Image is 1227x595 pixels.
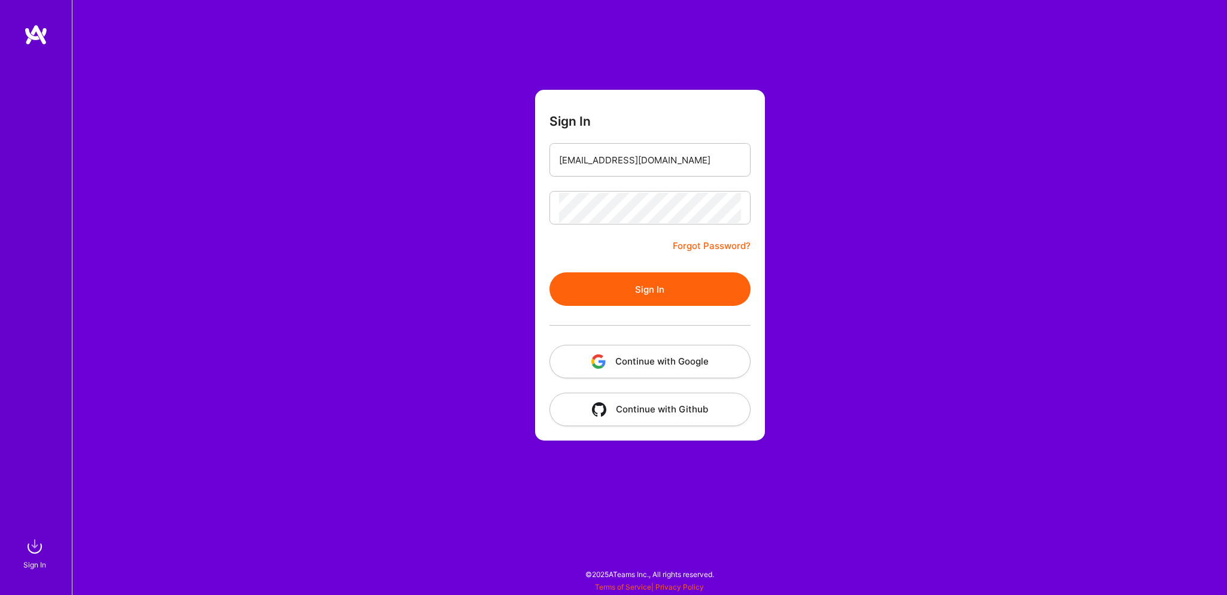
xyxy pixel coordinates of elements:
[23,535,47,558] img: sign in
[549,345,751,378] button: Continue with Google
[549,393,751,426] button: Continue with Github
[655,582,704,591] a: Privacy Policy
[673,239,751,253] a: Forgot Password?
[25,535,47,571] a: sign inSign In
[559,145,741,175] input: Email...
[24,24,48,45] img: logo
[549,114,591,129] h3: Sign In
[549,272,751,306] button: Sign In
[595,582,704,591] span: |
[72,559,1227,589] div: © 2025 ATeams Inc., All rights reserved.
[23,558,46,571] div: Sign In
[595,582,651,591] a: Terms of Service
[591,354,606,369] img: icon
[592,402,606,417] img: icon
